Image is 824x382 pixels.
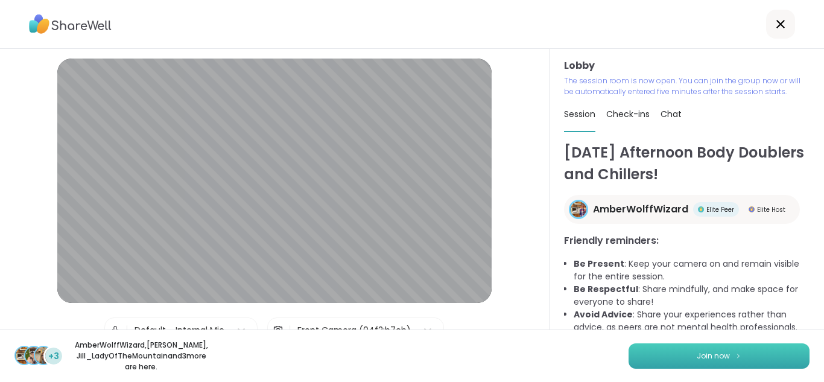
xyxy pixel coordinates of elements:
[757,205,785,214] span: Elite Host
[698,206,704,212] img: Elite Peer
[574,258,624,270] b: Be Present
[564,75,810,97] p: The session room is now open. You can join the group now or will be automatically entered five mi...
[735,352,742,359] img: ShareWell Logomark
[574,283,810,308] li: : Share mindfully, and make space for everyone to share!
[74,340,209,372] p: AmberWolffWizard , [PERSON_NAME] , Jill_LadyOfTheMountain and 3 more are here.
[48,350,59,363] span: +3
[564,108,595,120] span: Session
[29,10,112,38] img: ShareWell Logo
[661,108,682,120] span: Chat
[25,347,42,364] img: Adrienne_QueenOfTheDawn
[697,351,730,361] span: Join now
[273,318,284,342] img: Camera
[629,343,810,369] button: Join now
[574,258,810,283] li: : Keep your camera on and remain visible for the entire session.
[606,108,650,120] span: Check-ins
[564,59,810,73] h3: Lobby
[749,206,755,212] img: Elite Host
[593,202,688,217] span: AmberWolffWizard
[288,318,291,342] span: |
[706,205,734,214] span: Elite Peer
[135,324,224,337] div: Default - Internal Mic
[564,234,810,248] h3: Friendly reminders:
[571,202,586,217] img: AmberWolffWizard
[574,308,810,334] li: : Share your experiences rather than advice, as peers are not mental health professionals.
[297,324,411,337] div: Front Camera (04f2:b7eb)
[564,195,800,224] a: AmberWolffWizardAmberWolffWizardElite PeerElite PeerElite HostElite Host
[564,142,810,185] h1: [DATE] Afternoon Body Doublers and Chillers!
[35,347,52,364] img: Jill_LadyOfTheMountain
[125,318,128,342] span: |
[574,308,633,320] b: Avoid Advice
[110,318,121,342] img: Microphone
[574,283,638,295] b: Be Respectful
[16,347,33,364] img: AmberWolffWizard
